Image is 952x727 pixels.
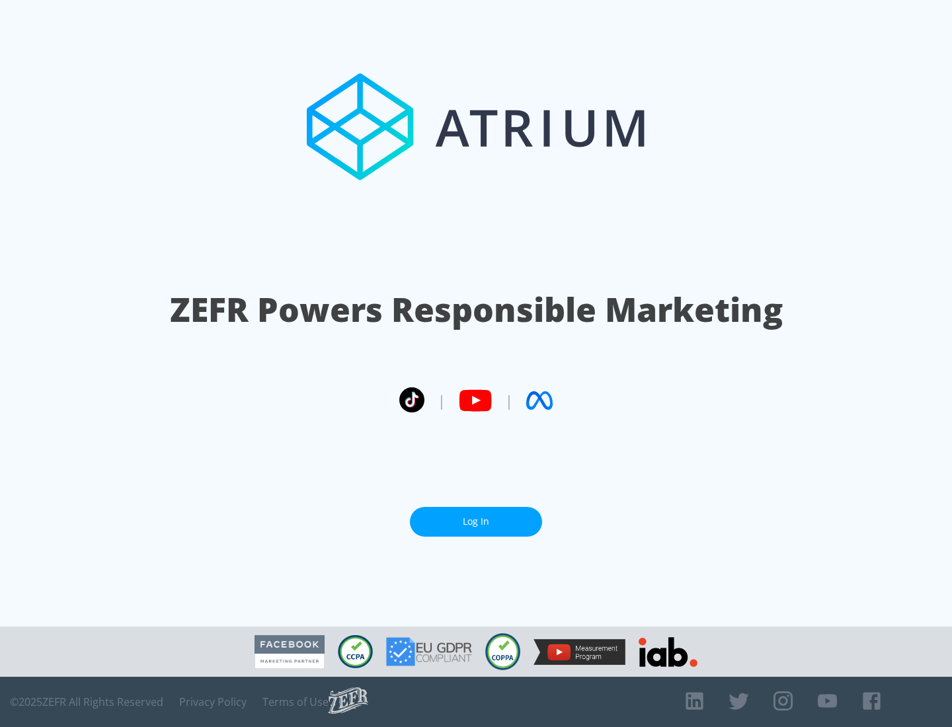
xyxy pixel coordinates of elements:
img: Facebook Marketing Partner [255,635,325,669]
img: CCPA Compliant [338,635,373,668]
img: YouTube Measurement Program [534,639,625,665]
a: Privacy Policy [179,695,247,708]
span: | [505,391,513,410]
h1: ZEFR Powers Responsible Marketing [170,287,783,332]
img: IAB [639,637,697,667]
a: Log In [410,507,542,537]
a: Terms of Use [262,695,329,708]
img: COPPA Compliant [485,633,520,670]
img: GDPR Compliant [386,637,472,666]
span: | [438,391,446,410]
span: © 2025 ZEFR All Rights Reserved [10,695,163,708]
